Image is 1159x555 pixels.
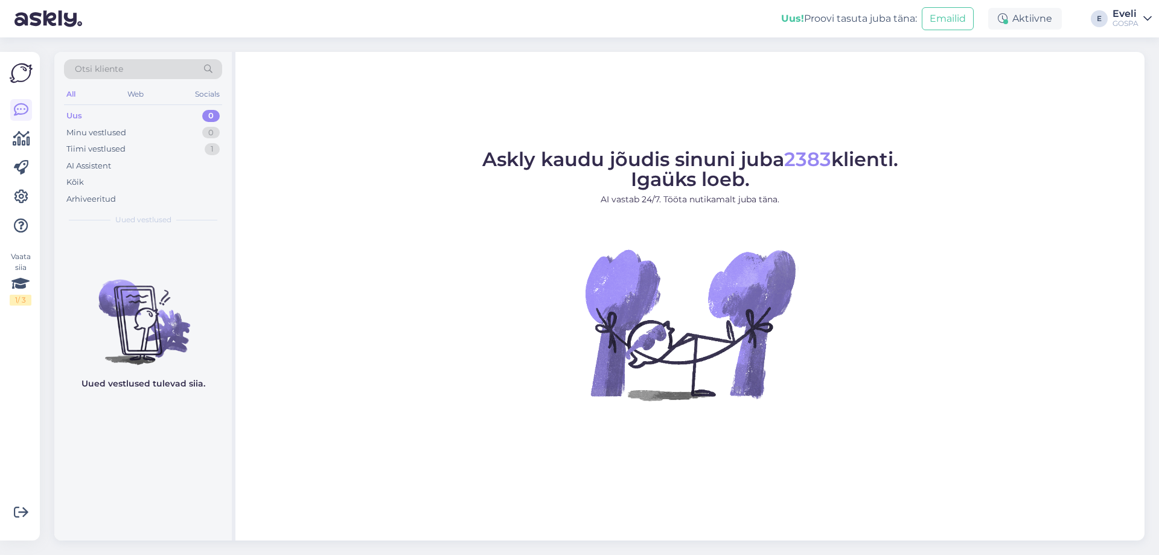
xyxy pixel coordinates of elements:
[193,86,222,102] div: Socials
[54,258,232,367] img: No chats
[125,86,146,102] div: Web
[81,377,205,390] p: Uued vestlused tulevad siia.
[202,110,220,122] div: 0
[202,127,220,139] div: 0
[1113,19,1138,28] div: GOSPA
[66,127,126,139] div: Minu vestlused
[781,13,804,24] b: Uus!
[1091,10,1108,27] div: E
[75,63,123,75] span: Otsi kliente
[1113,9,1138,19] div: Eveli
[115,214,171,225] span: Uued vestlused
[66,160,111,172] div: AI Assistent
[66,176,84,188] div: Kõik
[482,193,898,206] p: AI vastab 24/7. Tööta nutikamalt juba täna.
[781,11,917,26] div: Proovi tasuta juba täna:
[66,143,126,155] div: Tiimi vestlused
[10,62,33,85] img: Askly Logo
[922,7,974,30] button: Emailid
[64,86,78,102] div: All
[988,8,1062,30] div: Aktiivne
[10,251,31,306] div: Vaata siia
[205,143,220,155] div: 1
[66,110,82,122] div: Uus
[1113,9,1152,28] a: EveliGOSPA
[784,147,831,171] span: 2383
[482,147,898,191] span: Askly kaudu jõudis sinuni juba klienti. Igaüks loeb.
[66,193,116,205] div: Arhiveeritud
[10,295,31,306] div: 1 / 3
[581,216,799,433] img: No Chat active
